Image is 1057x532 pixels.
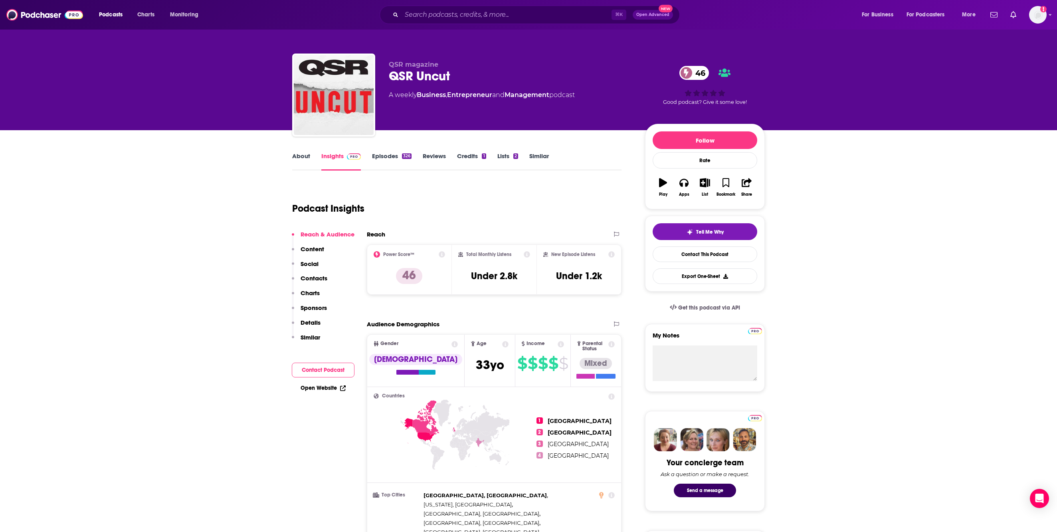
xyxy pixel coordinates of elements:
a: Show notifications dropdown [1007,8,1019,22]
h2: New Episode Listens [551,252,595,257]
span: ⌘ K [612,10,626,20]
div: Share [741,192,752,197]
h2: Reach [367,230,385,238]
button: open menu [164,8,209,21]
a: Lists2 [497,152,518,171]
span: , [424,491,548,500]
span: $ [517,357,527,370]
button: Export One-Sheet [653,268,757,284]
a: Similar [529,152,549,171]
div: Play [659,192,667,197]
p: Content [301,245,324,253]
h3: Under 1.2k [556,270,602,282]
a: 46 [679,66,709,80]
span: QSR magazine [389,61,438,68]
h2: Power Score™ [383,252,414,257]
button: Bookmark [715,173,736,202]
span: Income [527,341,545,346]
a: Business [417,91,446,99]
div: 1 [482,153,486,159]
span: [GEOGRAPHIC_DATA] [548,429,612,436]
button: Show profile menu [1029,6,1047,24]
span: 4 [536,452,543,459]
span: , [424,509,540,518]
button: Apps [673,173,694,202]
a: Pro website [748,327,762,334]
a: Episodes326 [372,152,412,171]
button: Follow [653,131,757,149]
span: More [962,9,976,20]
button: open menu [856,8,903,21]
span: Monitoring [170,9,198,20]
div: List [702,192,708,197]
span: 3 [536,441,543,447]
span: 33 yo [476,357,504,373]
div: Apps [679,192,689,197]
button: Play [653,173,673,202]
input: Search podcasts, credits, & more... [402,8,612,21]
span: , [424,500,513,509]
p: Details [301,319,321,326]
h3: Under 2.8k [471,270,517,282]
div: Mixed [580,358,612,369]
p: Reach & Audience [301,230,354,238]
span: For Podcasters [907,9,945,20]
h2: Audience Demographics [367,320,439,328]
button: Reach & Audience [292,230,354,245]
a: Credits1 [457,152,486,171]
p: Charts [301,289,320,297]
button: Charts [292,289,320,304]
p: Similar [301,333,320,341]
a: Entrepreneur [447,91,492,99]
a: InsightsPodchaser Pro [321,152,361,171]
button: Sponsors [292,304,327,319]
button: List [695,173,715,202]
span: 2 [536,429,543,435]
button: open menu [956,8,986,21]
span: , [446,91,447,99]
a: QSR Uncut [294,55,374,135]
div: Ask a question or make a request. [661,471,749,477]
img: Jon Profile [733,428,756,451]
a: Open Website [301,385,346,391]
a: Reviews [423,152,446,171]
div: 46Good podcast? Give it some love! [645,61,765,110]
p: 46 [396,268,422,284]
span: $ [559,357,568,370]
p: Contacts [301,274,327,282]
a: Contact This Podcast [653,246,757,262]
span: Countries [382,393,405,399]
span: Good podcast? Give it some love! [663,99,747,105]
span: 46 [687,66,709,80]
a: Pro website [748,414,762,421]
a: Management [505,91,549,99]
div: 326 [402,153,412,159]
img: tell me why sparkle [687,229,693,235]
h2: Total Monthly Listens [466,252,511,257]
button: Share [736,173,757,202]
div: [DEMOGRAPHIC_DATA] [369,354,462,365]
button: Send a message [674,484,736,497]
span: Parental Status [582,341,607,351]
img: Sydney Profile [654,428,677,451]
div: Bookmark [717,192,735,197]
button: Details [292,319,321,333]
span: New [659,5,673,12]
span: Age [477,341,487,346]
div: A weekly podcast [389,90,575,100]
span: and [492,91,505,99]
img: Podchaser Pro [347,153,361,160]
label: My Notes [653,332,757,345]
a: Show notifications dropdown [987,8,1001,22]
span: Open Advanced [636,13,669,17]
div: 2 [513,153,518,159]
span: For Business [862,9,893,20]
img: Jules Profile [707,428,730,451]
span: Gender [380,341,398,346]
span: [GEOGRAPHIC_DATA], [GEOGRAPHIC_DATA] [424,510,539,517]
span: 1 [536,417,543,424]
p: Social [301,260,319,268]
svg: Add a profile image [1040,6,1047,12]
span: Charts [137,9,154,20]
p: Sponsors [301,304,327,312]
